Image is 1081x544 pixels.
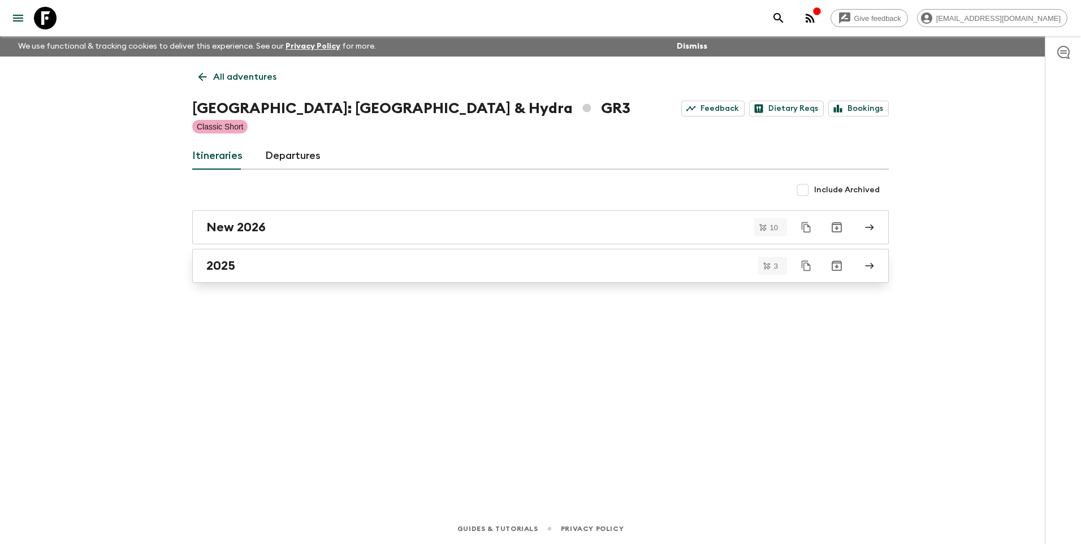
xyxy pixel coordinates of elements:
a: Dietary Reqs [749,101,824,116]
button: Duplicate [796,256,816,276]
span: Give feedback [848,14,907,23]
button: search adventures [767,7,790,29]
button: Dismiss [674,38,710,54]
p: Classic Short [197,121,243,132]
a: Itineraries [192,143,243,170]
a: Privacy Policy [286,42,340,50]
p: All adventures [213,70,276,84]
span: Include Archived [814,184,880,196]
a: Privacy Policy [561,523,624,535]
h1: [GEOGRAPHIC_DATA]: [GEOGRAPHIC_DATA] & Hydra GR3 [192,97,630,120]
span: 3 [767,262,785,270]
button: Archive [825,254,848,277]
a: Bookings [828,101,889,116]
a: Feedback [681,101,745,116]
p: We use functional & tracking cookies to deliver this experience. See our for more. [14,36,380,57]
div: [EMAIL_ADDRESS][DOMAIN_NAME] [917,9,1067,27]
a: Departures [265,143,321,170]
a: Guides & Tutorials [457,523,538,535]
h2: 2025 [206,258,235,273]
a: All adventures [192,66,283,88]
a: 2025 [192,249,889,283]
button: menu [7,7,29,29]
span: [EMAIL_ADDRESS][DOMAIN_NAME] [930,14,1067,23]
span: 10 [763,224,785,231]
button: Archive [825,216,848,239]
h2: New 2026 [206,220,266,235]
a: Give feedback [831,9,908,27]
a: New 2026 [192,210,889,244]
button: Duplicate [796,217,816,238]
